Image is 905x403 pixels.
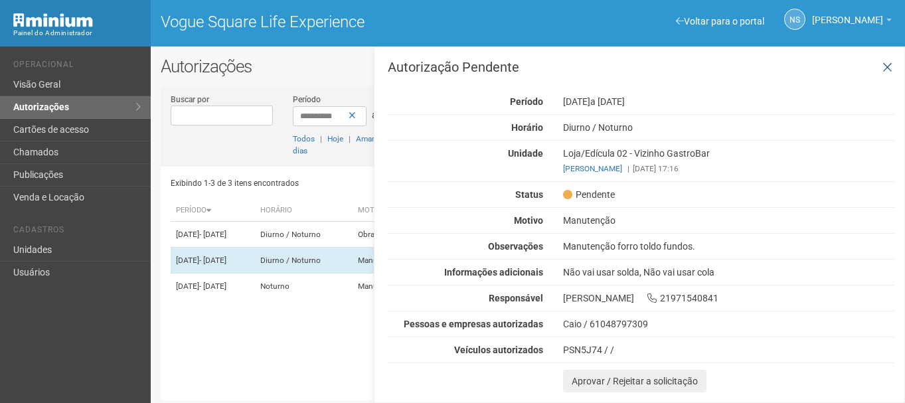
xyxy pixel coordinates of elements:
[356,134,385,143] a: Amanhã
[161,13,518,31] h1: Vogue Square Life Experience
[553,147,904,175] div: Loja/Edícula 02 - Vizinho GastroBar
[161,56,895,76] h2: Autorizações
[590,96,625,107] span: a [DATE]
[13,13,93,27] img: Minium
[812,2,883,25] span: Nicolle Silva
[444,267,543,278] strong: Informações adicionais
[563,344,894,356] div: PSN5J74 / /
[508,148,543,159] strong: Unidade
[553,266,904,278] div: Não vai usar solda, Não vai usar cola
[553,240,904,252] div: Manutenção forro toldo fundos.
[199,256,226,265] span: - [DATE]
[784,9,805,30] a: NS
[511,122,543,133] strong: Horário
[514,215,543,226] strong: Motivo
[13,225,141,239] li: Cadastros
[553,214,904,226] div: Manutenção
[171,274,254,299] td: [DATE]
[171,173,523,193] div: Exibindo 1-3 de 3 itens encontrados
[488,241,543,252] strong: Observações
[199,282,226,291] span: - [DATE]
[563,318,894,330] div: Caio / 61048797309
[171,248,254,274] td: [DATE]
[553,96,904,108] div: [DATE]
[199,230,226,239] span: - [DATE]
[353,248,428,274] td: Manutenção
[812,17,892,27] a: [PERSON_NAME]
[13,27,141,39] div: Painel do Administrador
[515,189,543,200] strong: Status
[404,319,543,329] strong: Pessoas e empresas autorizadas
[13,60,141,74] li: Operacional
[255,274,353,299] td: Noturno
[293,94,321,106] label: Período
[627,164,629,173] span: |
[171,94,209,106] label: Buscar por
[171,222,254,248] td: [DATE]
[563,189,615,201] span: Pendente
[293,134,315,143] a: Todos
[255,200,353,222] th: Horário
[327,134,343,143] a: Hoje
[553,292,904,304] div: [PERSON_NAME] 21971540841
[510,96,543,107] strong: Período
[489,293,543,303] strong: Responsável
[563,370,706,392] button: Aprovar / Rejeitar a solicitação
[171,200,254,222] th: Período
[353,222,428,248] td: Obra
[353,200,428,222] th: Motivo
[553,121,904,133] div: Diurno / Noturno
[255,222,353,248] td: Diurno / Noturno
[372,110,377,120] span: a
[676,16,764,27] a: Voltar para o portal
[388,60,894,74] h3: Autorização Pendente
[349,134,351,143] span: |
[563,163,894,175] div: [DATE] 17:16
[255,248,353,274] td: Diurno / Noturno
[320,134,322,143] span: |
[563,164,622,173] a: [PERSON_NAME]
[353,274,428,299] td: Manutenção
[454,345,543,355] strong: Veículos autorizados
